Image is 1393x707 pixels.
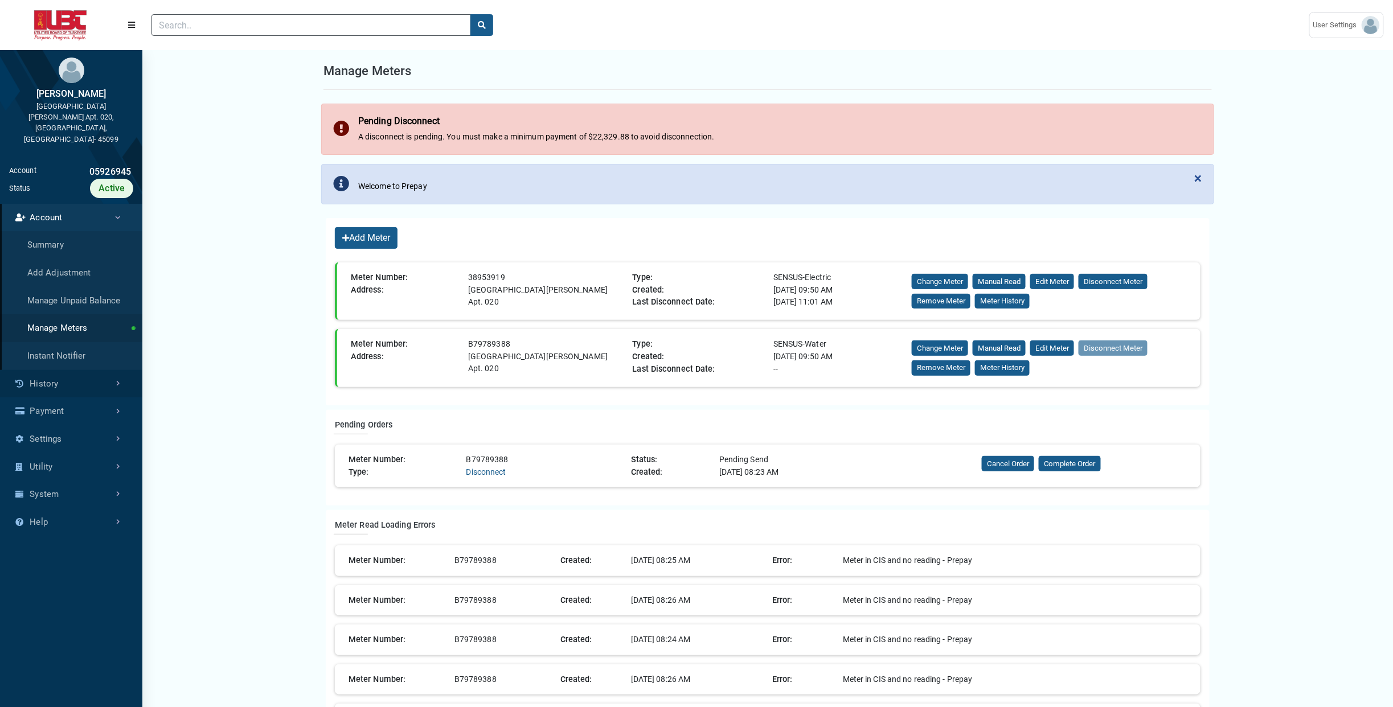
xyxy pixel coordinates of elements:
button: Meter History [975,360,1030,376]
div: [DATE] 08:24 AM [626,634,768,646]
a: Disconnect [466,467,506,476]
a: User Settings [1309,12,1384,38]
div: Account [9,165,36,179]
button: Disconnect Meter [1079,274,1148,289]
div: [PERSON_NAME] [9,87,133,101]
div: [DATE] 11:01 AM [769,296,909,309]
button: Close [1183,165,1214,192]
div: 05926945 [36,165,133,179]
span: × [1195,170,1202,186]
button: Change Meter [912,340,968,356]
div: Meter in CIS and no reading - Prepay [838,554,1191,567]
div: Created: [628,351,769,363]
button: Cancel Order [982,456,1034,471]
div: [DATE] 08:25 AM [626,554,768,567]
div: Created: [556,673,626,686]
div: Last Disconnect Date: [628,363,769,376]
input: Search [151,14,471,36]
div: B79789388 [450,594,556,607]
h1: Manage Meters [323,61,411,80]
div: SENSUS-Electric [769,272,909,284]
div: Meter Number: [344,673,450,686]
div: B79789388 [450,673,556,686]
div: [DATE] 09:50 AM [769,351,909,363]
div: Created: [628,284,769,297]
div: [GEOGRAPHIC_DATA][PERSON_NAME] Apt. 020 [464,351,628,375]
div: Meter in CIS and no reading - Prepay [838,673,1191,686]
button: search [470,14,493,36]
button: Remove Meter [912,360,970,376]
div: Pending Disconnect [358,116,714,126]
div: Meter Number: [346,338,464,351]
button: Meter History [975,294,1030,309]
div: Address: [346,284,464,308]
div: A disconnect is pending. You must make a minimum payment of $22,329.88 to avoid disconnection. [358,131,714,143]
button: Manual Read [973,274,1026,289]
button: Remove Meter [912,294,970,309]
div: Active [90,179,133,198]
button: Complete Order [1039,456,1101,471]
div: Created: [556,634,626,646]
div: SENSUS-Water [769,338,909,351]
div: Pending Send [715,454,950,466]
div: Address: [346,351,464,375]
div: Last Disconnect Date: [628,296,769,309]
div: [GEOGRAPHIC_DATA][PERSON_NAME] Apt. 020, [GEOGRAPHIC_DATA], [GEOGRAPHIC_DATA]- 45099 [9,101,133,145]
div: B79789388 [450,634,556,646]
span: User Settings [1313,19,1362,31]
button: Change Meter [912,274,968,289]
div: Type: [344,466,462,479]
img: ALTSK Logo [9,10,112,40]
div: [DATE] 08:26 AM [626,594,768,607]
div: [DATE] 08:26 AM [626,673,768,686]
div: Meter Number: [346,272,464,284]
div: Meter Number: [344,454,462,466]
div: Meter Number: [344,594,450,607]
div: Error: [768,594,838,607]
div: [GEOGRAPHIC_DATA][PERSON_NAME] Apt. 020 [464,284,628,308]
div: Created: [626,466,715,479]
button: Disconnect Meter [1079,340,1148,356]
div: Status [9,183,31,194]
div: Meter in CIS and no reading - Prepay [838,634,1191,646]
div: Meter in CIS and no reading - Prepay [838,594,1191,607]
div: Error: [768,634,838,646]
button: Manual Read [973,340,1026,356]
div: [DATE] 09:50 AM [769,284,909,297]
div: Type: [628,338,769,351]
div: B79789388 [462,454,626,466]
div: [DATE] 08:23 AM [715,466,950,479]
div: B79789388 [450,554,556,567]
h2: Pending Orders [335,419,1201,431]
button: Add Meter [335,227,398,249]
div: B79789388 [464,338,628,351]
div: -- [769,363,909,376]
div: 38953919 [464,272,628,284]
div: Welcome to Prepay [358,180,427,192]
div: Error: [768,554,838,567]
div: Status: [626,454,715,466]
h2: Meter Read Loading Errors [335,519,1201,532]
button: Edit Meter [1030,274,1074,289]
div: Type: [628,272,769,284]
div: Created: [556,554,626,567]
button: Menu [121,15,142,35]
div: Meter Number: [344,634,450,646]
div: Created: [556,594,626,607]
div: Error: [768,673,838,686]
button: Edit Meter [1030,340,1074,356]
div: Meter Number: [344,554,450,567]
